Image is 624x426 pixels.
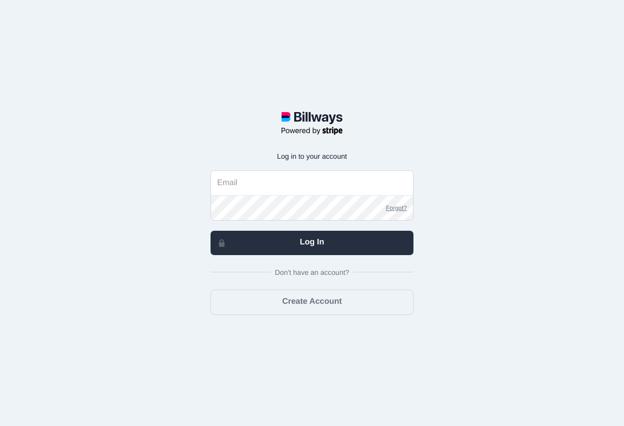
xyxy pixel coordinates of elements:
[211,290,413,315] a: Create Account
[211,171,413,195] input: Email
[380,196,413,220] a: Forgot?
[271,267,354,277] span: Don't have an account?
[282,112,342,136] img: logotype-powered-by-stripe.svg
[211,152,413,160] p: Log in to your account
[211,231,413,255] a: Log In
